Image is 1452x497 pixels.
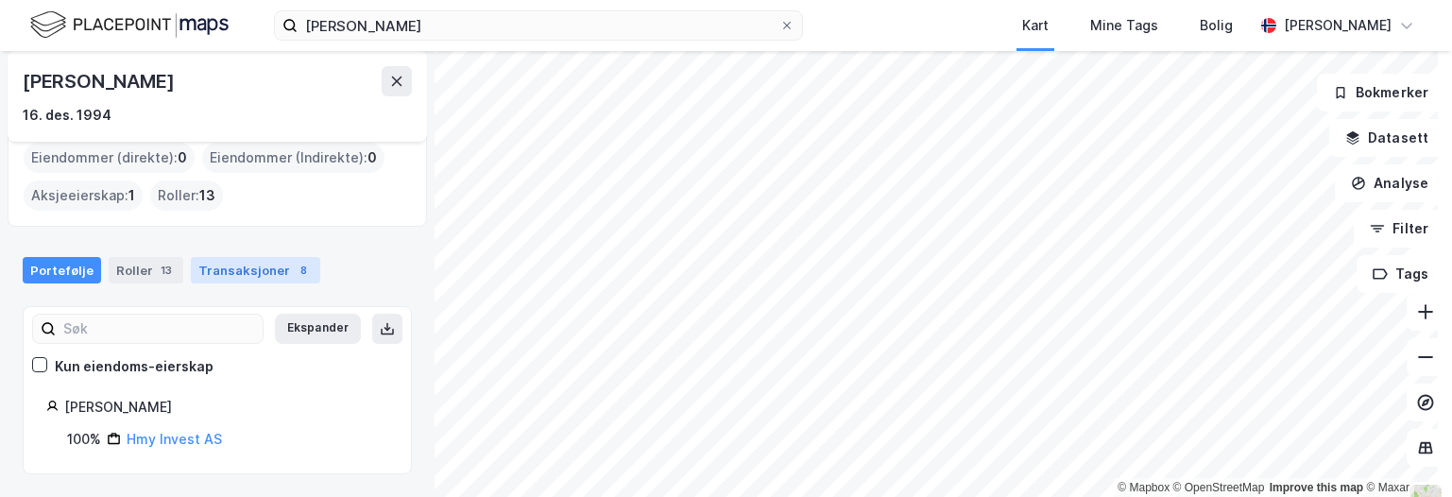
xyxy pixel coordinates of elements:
div: Roller : [150,180,223,211]
a: Mapbox [1118,481,1170,494]
div: 8 [294,261,313,280]
div: Roller [109,257,183,283]
img: logo.f888ab2527a4732fd821a326f86c7f29.svg [30,9,229,42]
div: [PERSON_NAME] [1284,14,1392,37]
button: Tags [1357,255,1444,293]
button: Filter [1354,210,1444,248]
input: Søk på adresse, matrikkel, gårdeiere, leietakere eller personer [298,11,779,40]
div: Aksjeeierskap : [24,180,143,211]
span: 0 [178,146,187,169]
span: 13 [199,184,215,207]
div: 13 [157,261,176,280]
button: Ekspander [275,314,361,344]
div: [PERSON_NAME] [23,66,178,96]
div: Transaksjoner [191,257,320,283]
div: Eiendommer (Indirekte) : [202,143,384,173]
div: Kart [1022,14,1049,37]
span: 1 [128,184,135,207]
a: Improve this map [1270,481,1363,494]
div: Mine Tags [1090,14,1158,37]
input: Søk [56,315,263,343]
span: 0 [367,146,377,169]
div: 16. des. 1994 [23,104,111,127]
div: Bolig [1200,14,1233,37]
iframe: Chat Widget [1358,406,1452,497]
button: Analyse [1335,164,1444,202]
div: Kun eiendoms-eierskap [55,355,214,378]
div: Portefølje [23,257,101,283]
a: OpenStreetMap [1173,481,1265,494]
div: Eiendommer (direkte) : [24,143,195,173]
button: Bokmerker [1317,74,1444,111]
a: Hmy Invest AS [127,431,222,447]
div: [PERSON_NAME] [64,396,388,419]
div: 100% [67,428,101,451]
button: Datasett [1329,119,1444,157]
